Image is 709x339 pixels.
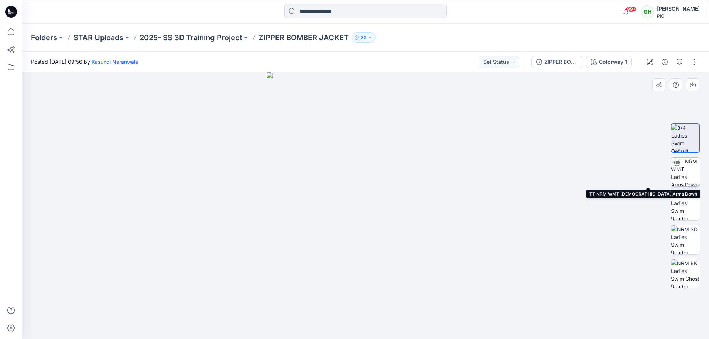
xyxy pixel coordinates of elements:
div: ZIPPER BOMBER JACKET_V1 [544,58,578,66]
img: NRM BK Ladies Swim Ghost Render [671,259,700,288]
span: 99+ [626,6,637,12]
img: eyJhbGciOiJIUzI1NiIsImtpZCI6IjAiLCJzbHQiOiJzZXMiLCJ0eXAiOiJKV1QifQ.eyJkYXRhIjp7InR5cGUiOiJzdG9yYW... [267,72,465,339]
span: Posted [DATE] 09:56 by [31,58,138,66]
button: Details [659,56,671,68]
img: TT NRM WMT Ladies Arms Down [671,158,700,186]
img: NRM SD Ladies Swim Render [671,225,700,254]
button: 32 [352,32,376,43]
button: Colorway 1 [586,56,632,68]
div: GH [641,5,654,18]
a: Kasundi Naranwala [92,59,138,65]
p: 32 [361,34,366,42]
img: NRM FT Ladies Swim Render [671,191,700,220]
a: Folders [31,32,57,43]
a: 2025- SS 3D Training Project [140,32,242,43]
a: STAR Uploads [73,32,123,43]
img: 3/4 Ladies Swim Default [671,124,699,152]
div: Colorway 1 [599,58,627,66]
div: [PERSON_NAME] [657,4,700,13]
p: ZIPPER BOMBER JACKET [258,32,349,43]
button: ZIPPER BOMBER JACKET_V1 [531,56,583,68]
div: PIC [657,13,700,19]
